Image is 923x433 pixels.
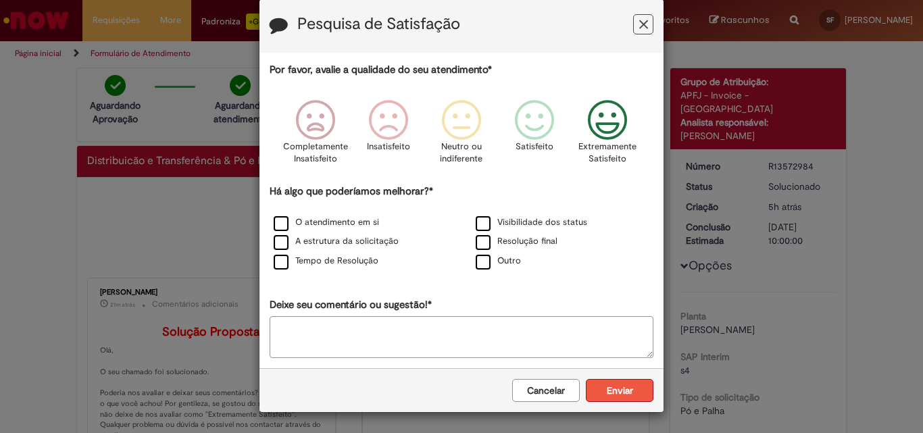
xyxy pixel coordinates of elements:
label: Resolução final [476,235,557,248]
p: Neutro ou indiferente [437,141,486,165]
div: Há algo que poderíamos melhorar?* [270,184,653,272]
p: Extremamente Satisfeito [578,141,637,165]
div: Extremamente Satisfeito [573,90,642,182]
p: Insatisfeito [367,141,410,153]
label: Visibilidade dos status [476,216,587,229]
div: Satisfeito [500,90,569,182]
label: O atendimento em si [274,216,379,229]
label: Tempo de Resolução [274,255,378,268]
button: Cancelar [512,379,580,402]
button: Enviar [586,379,653,402]
p: Completamente Insatisfeito [283,141,348,165]
div: Neutro ou indiferente [427,90,496,182]
label: Deixe seu comentário ou sugestão!* [270,298,432,312]
label: A estrutura da solicitação [274,235,399,248]
label: Pesquisa de Satisfação [297,16,460,33]
label: Por favor, avalie a qualidade do seu atendimento* [270,63,492,77]
div: Insatisfeito [354,90,423,182]
div: Completamente Insatisfeito [280,90,349,182]
label: Outro [476,255,521,268]
p: Satisfeito [516,141,553,153]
